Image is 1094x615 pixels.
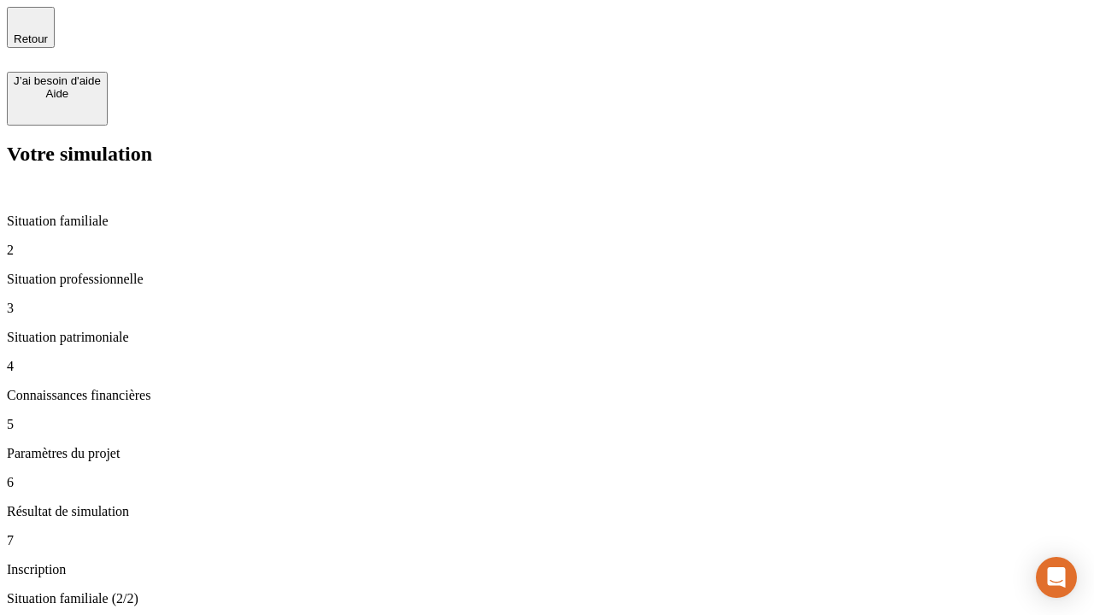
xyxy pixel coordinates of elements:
p: 7 [7,533,1087,548]
p: 3 [7,301,1087,316]
p: Inscription [7,562,1087,577]
p: Résultat de simulation [7,504,1087,519]
p: Situation familiale [7,214,1087,229]
div: J’ai besoin d'aide [14,74,101,87]
p: Paramètres du projet [7,446,1087,461]
p: 6 [7,475,1087,490]
span: Retour [14,32,48,45]
div: Aide [14,87,101,100]
p: 5 [7,417,1087,432]
div: Open Intercom Messenger [1036,557,1077,598]
p: Situation familiale (2/2) [7,591,1087,606]
p: Connaissances financières [7,388,1087,403]
p: Situation professionnelle [7,272,1087,287]
p: 2 [7,243,1087,258]
p: Situation patrimoniale [7,330,1087,345]
h2: Votre simulation [7,143,1087,166]
p: 4 [7,359,1087,374]
button: Retour [7,7,55,48]
button: J’ai besoin d'aideAide [7,72,108,126]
